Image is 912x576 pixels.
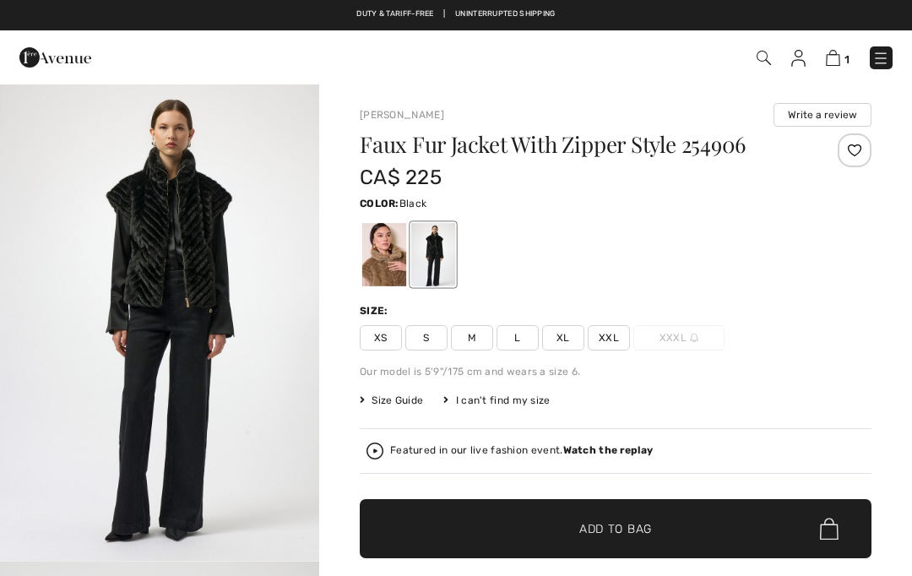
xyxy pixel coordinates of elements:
span: 1 [844,53,850,66]
img: Search [757,51,771,65]
img: 1ère Avenue [19,41,91,74]
span: XXL [588,325,630,350]
img: Menu [872,50,889,67]
span: Black [399,198,427,209]
span: XS [360,325,402,350]
button: Write a review [774,103,871,127]
span: XXXL [633,325,725,350]
button: Add to Bag [360,499,871,558]
h1: Faux Fur Jacket With Zipper Style 254906 [360,133,786,155]
span: M [451,325,493,350]
span: CA$ 225 [360,166,442,189]
a: 1 [826,47,850,68]
div: Mink [362,223,406,286]
span: L [497,325,539,350]
div: I can't find my size [443,393,550,408]
span: Size Guide [360,393,423,408]
span: XL [542,325,584,350]
div: Black [411,223,455,286]
img: Bag.svg [820,518,839,540]
img: Watch the replay [366,443,383,459]
a: 1ère Avenue [19,48,91,64]
div: Size: [360,303,392,318]
a: [PERSON_NAME] [360,109,444,121]
span: S [405,325,448,350]
img: Shopping Bag [826,50,840,66]
div: Our model is 5'9"/175 cm and wears a size 6. [360,364,871,379]
span: Add to Bag [579,520,652,538]
span: Color: [360,198,399,209]
strong: Watch the replay [563,444,654,456]
img: My Info [791,50,806,67]
div: Featured in our live fashion event. [390,445,653,456]
img: ring-m.svg [690,334,698,342]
